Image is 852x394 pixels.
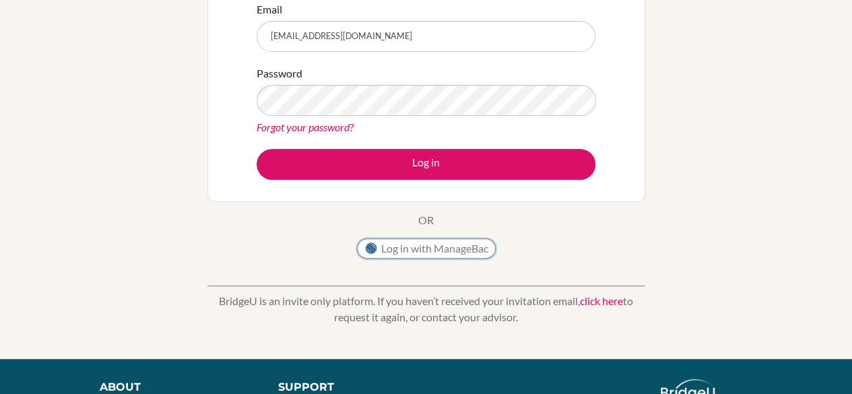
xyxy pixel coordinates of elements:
[257,1,282,18] label: Email
[257,149,595,180] button: Log in
[207,293,645,325] p: BridgeU is an invite only platform. If you haven’t received your invitation email, to request it ...
[257,65,302,81] label: Password
[257,121,354,133] a: Forgot your password?
[580,294,623,307] a: click here
[357,238,496,259] button: Log in with ManageBac
[418,212,434,228] p: OR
